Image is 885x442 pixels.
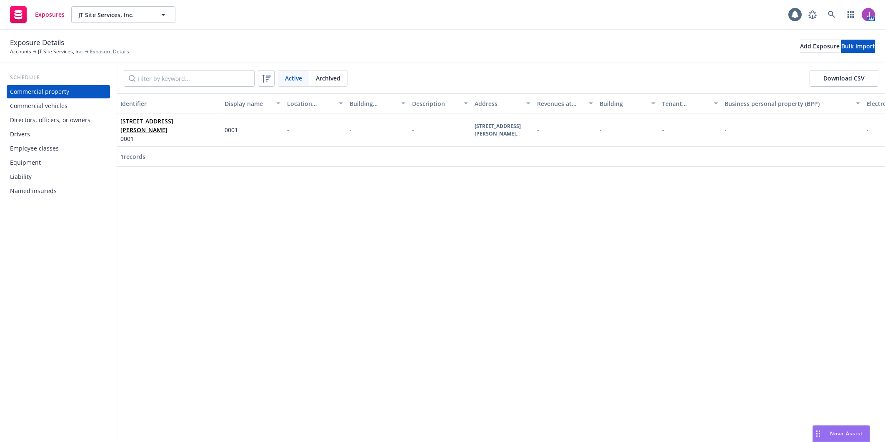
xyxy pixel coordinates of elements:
[810,70,878,87] button: Download CSV
[537,126,539,134] span: -
[120,134,217,143] span: 0001
[284,93,346,113] button: Location number
[662,126,664,134] span: -
[10,37,64,48] span: Exposure Details
[117,93,221,113] button: Identifier
[537,99,584,108] div: Revenues at location
[471,93,534,113] button: Address
[71,6,175,23] button: JT Site Services, Inc.
[287,126,289,134] span: -
[412,126,414,134] span: -
[7,3,68,26] a: Exposures
[800,40,840,53] button: Add Exposure
[842,6,859,23] a: Switch app
[800,40,840,53] div: Add Exposure
[7,156,110,169] a: Equipment
[823,6,840,23] a: Search
[475,99,521,108] div: Address
[10,170,32,183] div: Liability
[120,117,217,134] span: [STREET_ADDRESS][PERSON_NAME]
[662,99,709,108] div: Tenant improvements
[10,128,30,141] div: Drivers
[10,184,57,198] div: Named insureds
[350,99,396,108] div: Building number
[221,93,284,113] button: Display name
[812,425,870,442] button: Nova Assist
[120,117,173,134] a: [STREET_ADDRESS][PERSON_NAME]
[412,99,459,108] div: Description
[841,40,875,53] button: Bulk import
[7,113,110,127] a: Directors, officers, or owners
[225,126,238,134] span: 0001
[7,184,110,198] a: Named insureds
[7,85,110,98] a: Commercial property
[10,156,41,169] div: Equipment
[7,142,110,155] a: Employee classes
[813,426,823,442] div: Drag to move
[725,126,727,134] span: -
[600,99,646,108] div: Building
[287,99,334,108] div: Location number
[721,93,863,113] button: Business personal property (BPP)
[867,126,869,134] span: -
[78,10,150,19] span: JT Site Services, Inc.
[124,70,255,87] input: Filter by keyword...
[600,126,602,134] span: -
[841,40,875,53] div: Bulk import
[7,128,110,141] a: Drivers
[285,74,302,83] span: Active
[316,74,340,83] span: Archived
[346,93,409,113] button: Building number
[596,93,659,113] button: Building
[120,153,145,161] span: 1 records
[10,48,31,55] a: Accounts
[659,93,721,113] button: Tenant improvements
[38,48,83,55] a: JT Site Services, Inc.
[10,99,67,113] div: Commercial vehicles
[7,73,110,82] div: Schedule
[830,430,863,437] span: Nova Assist
[35,11,65,18] span: Exposures
[225,99,271,108] div: Display name
[350,126,352,134] span: -
[862,8,875,21] img: photo
[90,48,129,55] span: Exposure Details
[7,170,110,183] a: Liability
[475,123,521,137] b: [STREET_ADDRESS][PERSON_NAME]
[10,113,90,127] div: Directors, officers, or owners
[534,93,596,113] button: Revenues at location
[120,99,217,108] div: Identifier
[10,85,69,98] div: Commercial property
[10,142,59,155] div: Employee classes
[7,99,110,113] a: Commercial vehicles
[725,99,851,108] div: Business personal property (BPP)
[804,6,821,23] a: Report a Bug
[409,93,471,113] button: Description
